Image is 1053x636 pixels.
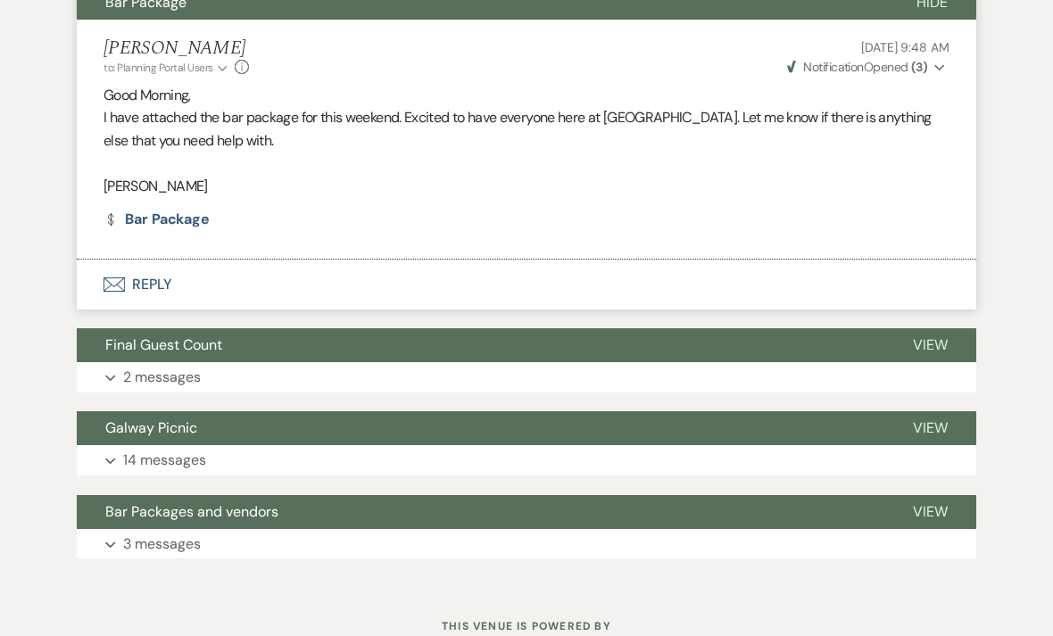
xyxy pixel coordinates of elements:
button: Galway Picnic [77,411,884,445]
button: to: Planning Portal Users [104,60,230,76]
button: Bar Packages and vendors [77,495,884,529]
span: View [913,335,948,354]
button: 14 messages [77,445,976,475]
p: I have attached the bar package for this weekend. Excited to have everyone here at [GEOGRAPHIC_DA... [104,106,949,152]
a: Bar Package [104,212,210,227]
button: Final Guest Count [77,328,884,362]
strong: ( 3 ) [911,59,927,75]
span: Bar Packages and vendors [105,502,278,521]
button: 3 messages [77,529,976,559]
span: View [913,502,948,521]
button: 2 messages [77,362,976,392]
p: 14 messages [123,449,206,472]
span: View [913,418,948,437]
button: View [884,495,976,529]
h5: [PERSON_NAME] [104,37,249,60]
span: Final Guest Count [105,335,222,354]
span: Notification [803,59,863,75]
p: [PERSON_NAME] [104,175,949,198]
p: 3 messages [123,533,201,556]
button: Reply [77,260,976,310]
button: View [884,411,976,445]
button: NotificationOpened (3) [784,58,949,77]
p: 2 messages [123,366,201,389]
span: [DATE] 9:48 AM [861,39,949,55]
span: to: Planning Portal Users [104,61,213,75]
span: Opened [787,59,927,75]
p: Good Morning, [104,84,949,107]
span: Galway Picnic [105,418,197,437]
button: View [884,328,976,362]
